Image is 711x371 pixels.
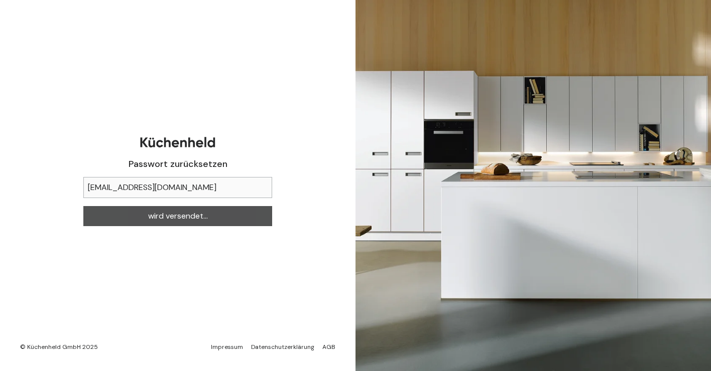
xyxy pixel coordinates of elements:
[83,206,272,226] button: wird versendet...
[20,343,98,351] div: © Küchenheld GmbH 2025
[83,157,272,171] h1: Passwort zurücksetzen
[211,343,243,351] a: Impressum
[148,210,208,222] span: wird versendet...
[251,343,314,351] a: Datenschutzerklärung
[140,137,215,147] img: Kuechenheld logo
[322,343,335,351] a: AGB
[83,177,272,198] input: Geben Sie bitte Ihre E-Mail Adresse ein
